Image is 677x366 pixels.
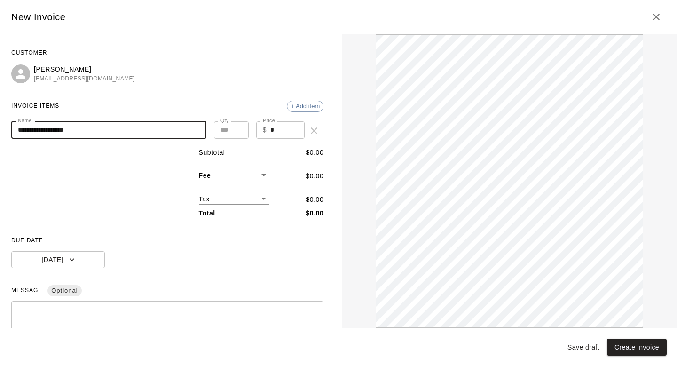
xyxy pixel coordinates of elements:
[11,251,105,269] button: [DATE]
[306,209,323,217] b: $ 0.00
[306,195,323,205] p: $ 0.00
[199,148,225,158] p: Subtotal
[11,99,59,114] span: INVOICE ITEMS
[306,171,323,181] p: $ 0.00
[647,8,666,26] button: Close
[199,209,215,217] b: Total
[34,74,135,84] span: [EMAIL_ADDRESS][DOMAIN_NAME]
[11,233,323,248] span: DUE DATE
[11,11,66,24] h5: New Invoice
[18,117,32,124] label: Name
[47,283,81,299] span: Optional
[607,339,667,356] button: Create invoice
[220,117,229,124] label: Qty
[564,339,603,356] button: Save draft
[11,283,323,298] span: MESSAGE
[263,117,275,124] label: Price
[287,103,323,110] span: + Add item
[287,101,323,112] div: + Add item
[263,125,267,135] p: $
[34,64,135,74] p: [PERSON_NAME]
[11,46,323,61] span: CUSTOMER
[306,148,323,158] p: $ 0.00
